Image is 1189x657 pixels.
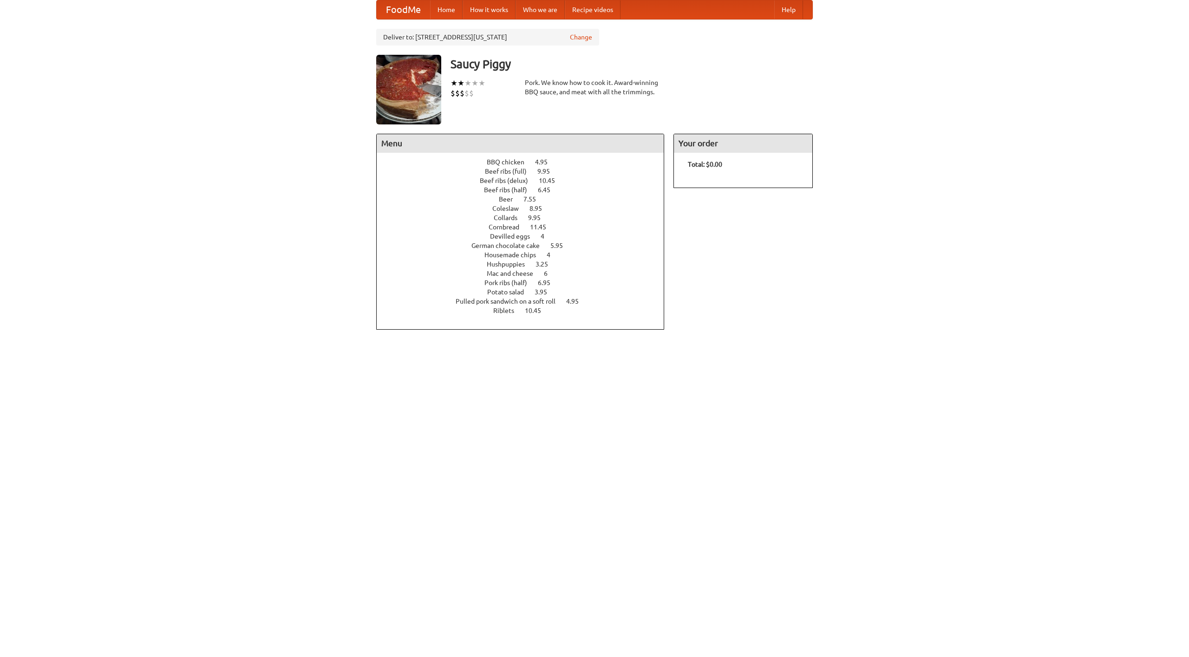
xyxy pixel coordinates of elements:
span: 3.95 [535,288,556,296]
span: BBQ chicken [487,158,534,166]
a: Housemade chips 4 [484,251,568,259]
img: angular.jpg [376,55,441,124]
h4: Menu [377,134,664,153]
a: FoodMe [377,0,430,19]
a: Help [774,0,803,19]
span: 4.95 [566,298,588,305]
a: Collards 9.95 [494,214,558,221]
h4: Your order [674,134,812,153]
span: 7.55 [523,195,545,203]
a: Mac and cheese 6 [487,270,565,277]
span: Beef ribs (half) [484,186,536,194]
span: 10.45 [525,307,550,314]
a: Pulled pork sandwich on a soft roll 4.95 [456,298,596,305]
li: $ [464,88,469,98]
a: Cornbread 11.45 [489,223,563,231]
span: Cornbread [489,223,529,231]
div: Deliver to: [STREET_ADDRESS][US_STATE] [376,29,599,46]
a: Home [430,0,463,19]
li: ★ [451,78,457,88]
span: Pork ribs (half) [484,279,536,286]
span: 8.95 [529,205,551,212]
span: Beef ribs (full) [485,168,536,175]
span: Beer [499,195,522,203]
a: Hushpuppies 3.25 [487,260,565,268]
a: Beef ribs (delux) 10.45 [480,177,572,184]
a: German chocolate cake 5.95 [471,242,580,249]
li: ★ [478,78,485,88]
span: Coleslaw [492,205,528,212]
span: 4 [541,233,554,240]
span: 9.95 [528,214,550,221]
a: Beer 7.55 [499,195,553,203]
li: $ [455,88,460,98]
a: Beef ribs (half) 6.45 [484,186,568,194]
span: Hushpuppies [487,260,534,268]
span: Potato salad [487,288,533,296]
span: 4 [547,251,560,259]
span: Pulled pork sandwich on a soft roll [456,298,565,305]
span: 11.45 [530,223,555,231]
span: 4.95 [535,158,557,166]
span: Beef ribs (delux) [480,177,537,184]
li: $ [451,88,455,98]
li: $ [460,88,464,98]
li: ★ [464,78,471,88]
a: Riblets 10.45 [493,307,558,314]
a: How it works [463,0,516,19]
span: 9.95 [537,168,559,175]
span: 6.95 [538,279,560,286]
span: 6.45 [538,186,560,194]
span: Devilled eggs [490,233,539,240]
li: ★ [457,78,464,88]
div: Pork. We know how to cook it. Award-winning BBQ sauce, and meat with all the trimmings. [525,78,664,97]
a: Pork ribs (half) 6.95 [484,279,568,286]
span: 5.95 [550,242,572,249]
span: Mac and cheese [487,270,542,277]
a: Coleslaw 8.95 [492,205,559,212]
li: $ [469,88,474,98]
span: German chocolate cake [471,242,549,249]
span: 3.25 [536,260,557,268]
span: Collards [494,214,527,221]
span: Housemade chips [484,251,545,259]
span: 10.45 [539,177,564,184]
a: BBQ chicken 4.95 [487,158,565,166]
a: Change [570,33,592,42]
span: Riblets [493,307,523,314]
a: Beef ribs (full) 9.95 [485,168,567,175]
a: Potato salad 3.95 [487,288,564,296]
a: Recipe videos [565,0,621,19]
b: Total: $0.00 [688,161,722,168]
li: ★ [471,78,478,88]
a: Who we are [516,0,565,19]
a: Devilled eggs 4 [490,233,562,240]
span: 6 [544,270,557,277]
h3: Saucy Piggy [451,55,813,73]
